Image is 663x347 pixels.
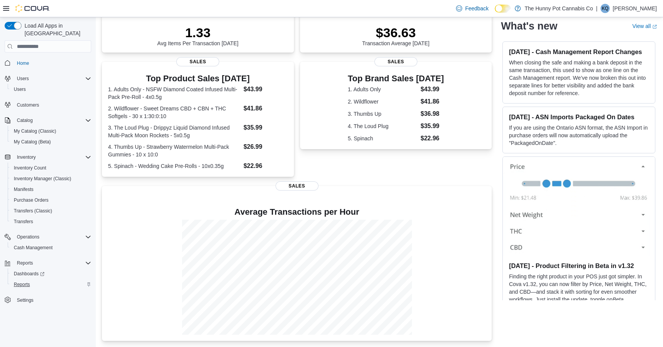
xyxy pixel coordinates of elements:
button: Users [14,74,32,83]
dd: $36.98 [421,109,444,118]
h3: [DATE] - Product Filtering in Beta in v1.32 [509,262,649,270]
dt: 5. Spinach [348,135,417,142]
button: Users [8,84,94,95]
button: Cash Management [8,242,94,253]
p: $36.63 [362,25,430,40]
dt: 3. Thumbs Up [348,110,417,118]
h4: Average Transactions per Hour [108,207,486,217]
a: Home [14,59,32,68]
span: Settings [14,295,91,305]
p: If you are using the Ontario ASN format, the ASN Import in purchase orders will now automatically... [509,124,649,147]
dt: 4. The Loud Plug [348,122,417,130]
span: Sales [176,57,219,66]
button: Reports [14,258,36,268]
span: Reports [14,258,91,268]
span: My Catalog (Beta) [11,137,91,146]
span: Users [14,74,91,83]
span: Users [17,76,29,82]
span: Inventory Count [11,163,91,173]
span: Customers [14,100,91,110]
dd: $41.86 [421,97,444,106]
a: View allExternal link [632,23,657,29]
button: My Catalog (Classic) [8,126,94,136]
img: Cova [15,5,50,12]
span: Customers [17,102,39,108]
span: Settings [17,297,33,303]
span: My Catalog (Classic) [11,127,91,136]
span: Home [14,58,91,67]
span: Users [11,85,91,94]
span: Catalog [14,116,91,125]
dd: $26.99 [243,142,287,151]
span: Inventory Manager (Classic) [14,176,71,182]
span: Operations [14,232,91,242]
dt: 4. Thumbs Up - Strawberry Watermelon Multi-Pack Gummies - 10 x 10:0 [108,143,240,158]
span: Sales [276,181,318,191]
span: Inventory Manager (Classic) [11,174,91,183]
a: Inventory Manager (Classic) [11,174,74,183]
span: Cash Management [11,243,91,252]
span: Operations [17,234,39,240]
button: Transfers [8,216,94,227]
span: Manifests [14,186,33,192]
a: Cash Management [11,243,56,252]
span: Feedback [465,5,489,12]
span: Transfers [14,219,33,225]
h2: What's new [501,20,557,32]
a: Dashboards [8,268,94,279]
span: Catalog [17,117,33,123]
button: Purchase Orders [8,195,94,206]
div: Avg Items Per Transaction [DATE] [157,25,238,46]
span: Reports [17,260,33,266]
span: Load All Apps in [GEOGRAPHIC_DATA] [21,22,91,37]
span: Cash Management [14,245,53,251]
span: Sales [374,57,417,66]
a: Purchase Orders [11,196,52,205]
span: Users [14,86,26,92]
div: Transaction Average [DATE] [362,25,430,46]
span: KQ [602,4,608,13]
dd: $35.99 [243,123,287,132]
button: Settings [2,294,94,306]
dd: $22.96 [421,134,444,143]
span: Purchase Orders [14,197,49,203]
dt: 1. Adults Only [348,86,417,93]
button: Inventory [2,152,94,163]
span: Transfers (Classic) [11,206,91,215]
p: [PERSON_NAME] [613,4,657,13]
dd: $35.99 [421,122,444,131]
dt: 2. Wildflower - Sweet Dreams CBD + CBN + THC Softgels - 30 x 1:30:0:10 [108,105,240,120]
h3: [DATE] - ASN Imports Packaged On Dates [509,113,649,121]
a: Users [11,85,29,94]
a: Transfers [11,217,36,226]
button: Inventory Count [8,163,94,173]
p: 1.33 [157,25,238,40]
button: Home [2,57,94,68]
svg: External link [652,24,657,29]
button: My Catalog (Beta) [8,136,94,147]
span: Transfers (Classic) [14,208,52,214]
dt: 2. Wildflower [348,98,417,105]
button: Operations [14,232,43,242]
a: Transfers (Classic) [11,206,55,215]
nav: Complex example [5,54,91,326]
dd: $22.96 [243,161,287,171]
a: Feedback [453,1,492,16]
span: Home [17,60,29,66]
span: Purchase Orders [11,196,91,205]
span: My Catalog (Classic) [14,128,56,134]
h3: Top Brand Sales [DATE] [348,74,444,83]
button: Catalog [2,115,94,126]
button: Reports [2,258,94,268]
input: Dark Mode [495,5,511,13]
a: Customers [14,100,42,110]
p: | [596,4,597,13]
dd: $41.86 [243,104,287,113]
button: Inventory Manager (Classic) [8,173,94,184]
a: Reports [11,280,33,289]
button: Catalog [14,116,36,125]
span: My Catalog (Beta) [14,139,51,145]
button: Transfers (Classic) [8,206,94,216]
button: Customers [2,99,94,110]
